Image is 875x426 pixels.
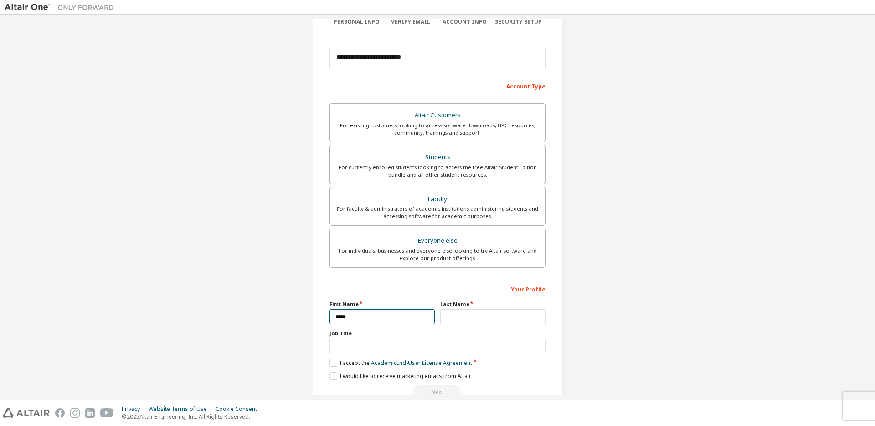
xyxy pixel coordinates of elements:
[329,301,435,308] label: First Name
[122,405,149,413] div: Privacy
[335,247,540,262] div: For individuals, businesses and everyone else looking to try Altair software and explore our prod...
[216,405,262,413] div: Cookie Consent
[440,301,546,308] label: Last Name
[149,405,216,413] div: Website Terms of Use
[329,372,471,380] label: I would like to receive marketing emails from Altair
[329,359,472,367] label: I accept the
[70,408,80,418] img: instagram.svg
[492,18,546,26] div: Security Setup
[329,18,384,26] div: Personal Info
[371,359,472,367] a: Academic End-User License Agreement
[384,18,438,26] div: Verify Email
[335,109,540,122] div: Altair Customers
[335,234,540,247] div: Everyone else
[5,3,118,12] img: Altair One
[329,281,546,296] div: Your Profile
[335,205,540,220] div: For faculty & administrators of academic institutions administering students and accessing softwa...
[335,164,540,178] div: For currently enrolled students looking to access the free Altair Student Edition bundle and all ...
[335,122,540,136] div: For existing customers looking to access software downloads, HPC resources, community, trainings ...
[329,330,546,337] label: Job Title
[85,408,95,418] img: linkedin.svg
[437,18,492,26] div: Account Info
[122,413,262,421] p: © 2025 Altair Engineering, Inc. All Rights Reserved.
[100,408,113,418] img: youtube.svg
[3,408,50,418] img: altair_logo.svg
[55,408,65,418] img: facebook.svg
[335,151,540,164] div: Students
[329,385,546,399] div: Read and acccept EULA to continue
[335,193,540,206] div: Faculty
[329,78,546,93] div: Account Type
